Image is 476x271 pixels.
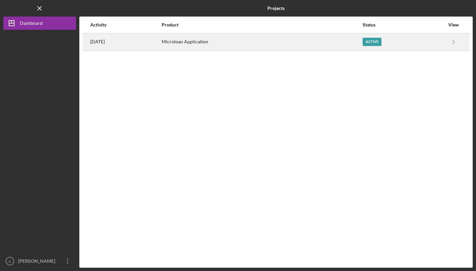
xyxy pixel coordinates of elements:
b: Projects [267,6,285,11]
text: JL [8,259,12,263]
button: Dashboard [3,17,76,30]
div: Active [363,38,381,46]
div: Microloan Application [162,34,362,50]
div: Activity [90,22,161,27]
button: JL[PERSON_NAME] [3,254,76,268]
div: [PERSON_NAME] [17,254,59,269]
div: View [445,22,462,27]
time: 2025-08-13 18:54 [90,39,105,44]
div: Product [162,22,362,27]
div: Dashboard [20,17,43,31]
div: Status [363,22,445,27]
